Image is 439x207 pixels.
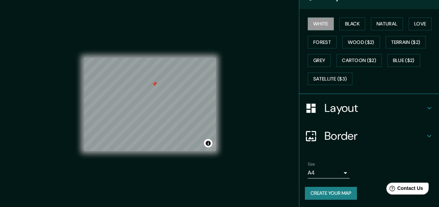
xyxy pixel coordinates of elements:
button: Forest [308,36,337,49]
div: Border [299,122,439,150]
h4: Layout [324,101,425,115]
button: Black [339,17,366,30]
label: Size [308,161,315,167]
button: Natural [371,17,403,30]
button: Wood ($2) [342,36,380,49]
button: Cartoon ($2) [336,54,382,67]
button: Toggle attribution [204,139,212,147]
iframe: Help widget launcher [377,180,431,199]
h4: Border [324,129,425,143]
div: A4 [308,167,350,178]
button: Satellite ($3) [308,72,352,85]
button: Grey [308,54,331,67]
div: Layout [299,94,439,122]
button: Terrain ($2) [386,36,426,49]
button: Love [409,17,432,30]
button: Create your map [305,187,357,200]
button: White [308,17,334,30]
button: Blue ($2) [387,54,420,67]
canvas: Map [84,58,216,151]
